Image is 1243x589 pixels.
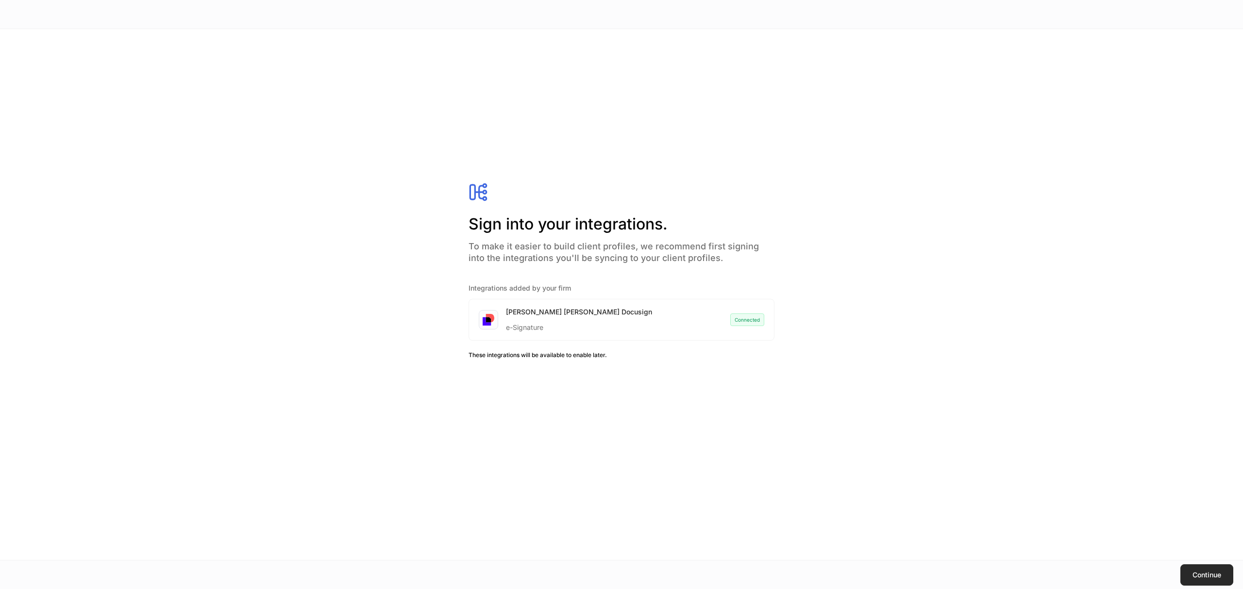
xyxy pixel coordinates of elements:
[469,213,774,235] h2: Sign into your integrations.
[506,317,652,332] div: e-Signature
[469,235,774,264] h4: To make it easier to build client profiles, we recommend first signing into the integrations you'...
[469,350,774,360] h6: These integrations will be available to enable later.
[506,307,652,317] div: [PERSON_NAME] [PERSON_NAME] Docusign
[730,313,764,326] div: Connected
[1193,572,1221,578] div: Continue
[469,283,774,293] h5: Integrations added by your firm
[1180,564,1233,586] button: Continue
